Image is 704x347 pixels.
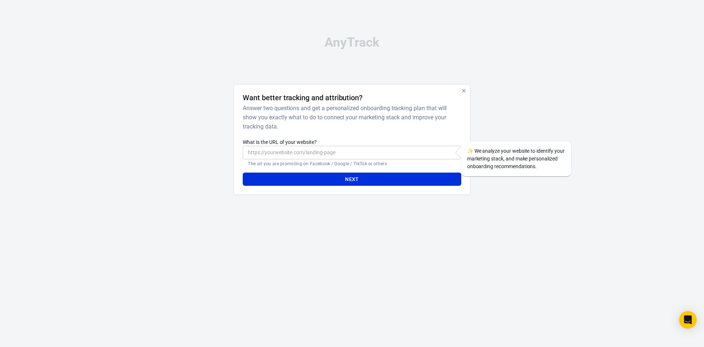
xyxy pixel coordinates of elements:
[679,311,697,329] div: Open Intercom Messenger
[248,161,456,167] p: The url you are promoting on Facebook / Google / TikTok or others
[467,148,473,154] span: sparkles
[243,146,461,159] input: https://yourwebsite.com/landing-page
[243,138,461,146] label: What is the URL of your website?
[243,104,458,131] h6: Answer two questions and get a personalized onboarding tracking plan that will show you exactly w...
[169,36,535,49] div: AnyTrack
[461,141,571,176] div: We analyze your website to identify your marketing stack, and make personalized onboarding recomm...
[243,93,363,102] h4: Want better tracking and attribution?
[243,173,461,186] button: Next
